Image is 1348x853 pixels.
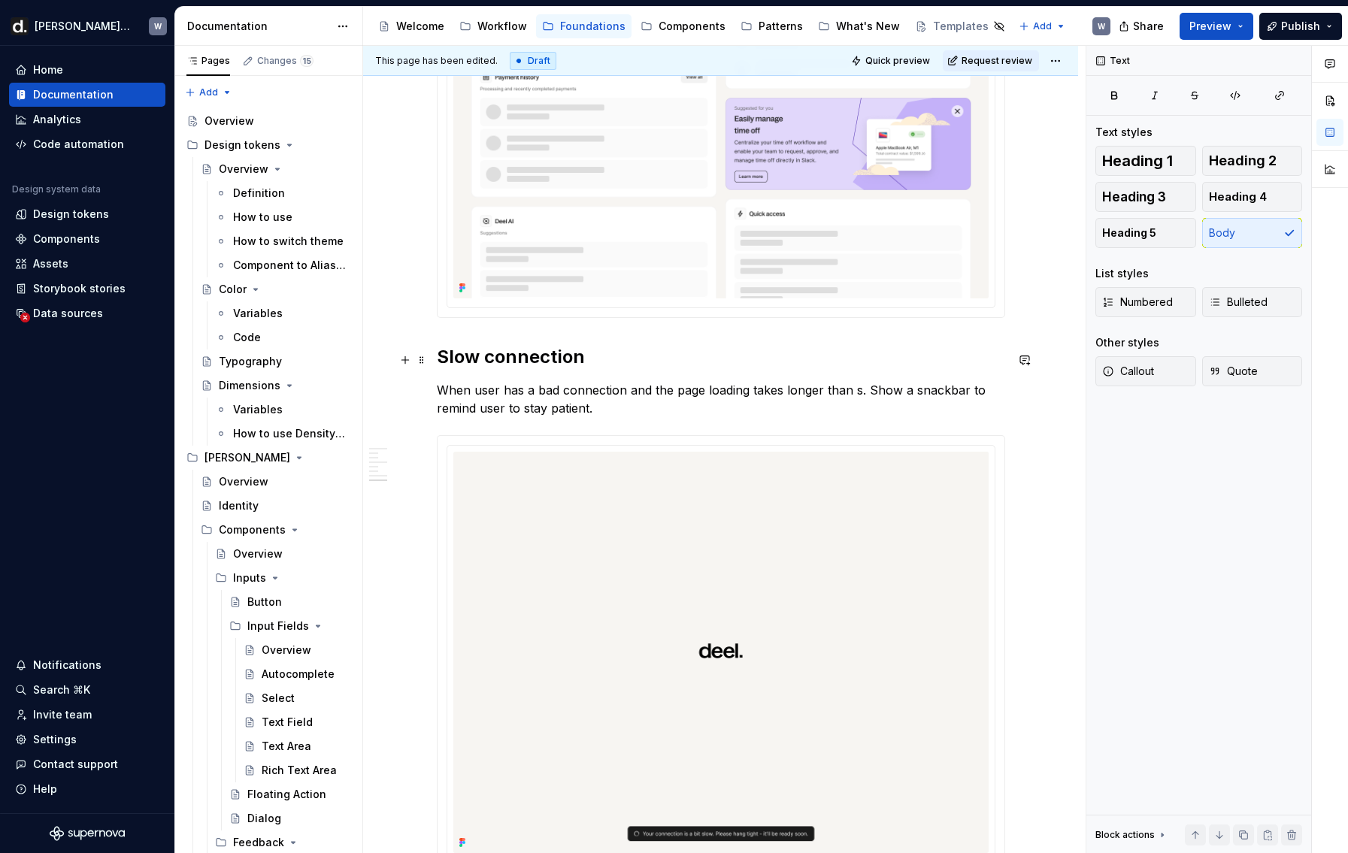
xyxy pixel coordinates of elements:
[195,470,356,494] a: Overview
[9,301,165,325] a: Data sources
[33,658,101,673] div: Notifications
[812,14,906,38] a: What's New
[437,381,1005,417] p: When user has a bad connection and the page loading takes longer than s. Show a snackbar to remin...
[209,301,356,325] a: Variables
[1014,16,1071,37] button: Add
[33,782,57,797] div: Help
[223,614,356,638] div: Input Fields
[1259,13,1342,40] button: Publish
[865,55,930,67] span: Quick preview
[3,10,171,42] button: [PERSON_NAME] UIW
[1209,295,1268,310] span: Bulleted
[219,474,268,489] div: Overview
[33,306,103,321] div: Data sources
[233,426,347,441] div: How to use Density Variables
[209,205,356,229] a: How to use
[238,686,356,710] a: Select
[238,758,356,782] a: Rich Text Area
[1095,125,1153,140] div: Text styles
[233,306,283,321] div: Variables
[1209,153,1277,168] span: Heading 2
[209,398,356,422] a: Variables
[195,349,356,374] a: Typography
[33,707,92,722] div: Invite team
[180,133,356,157] div: Design tokens
[1281,19,1320,34] span: Publish
[233,210,292,225] div: How to use
[477,19,527,34] div: Workflow
[219,522,286,537] div: Components
[9,678,165,702] button: Search ⌘K
[12,183,101,195] div: Design system data
[204,138,280,153] div: Design tokens
[847,50,937,71] button: Quick preview
[33,757,118,772] div: Contact support
[372,11,1011,41] div: Page tree
[195,157,356,181] a: Overview
[233,258,347,273] div: Component to Alias references
[35,19,131,34] div: [PERSON_NAME] UI
[375,55,498,67] span: This page has been edited.
[33,207,109,222] div: Design tokens
[50,826,125,841] svg: Supernova Logo
[195,277,356,301] a: Color
[219,282,247,297] div: Color
[635,14,732,38] a: Components
[372,14,450,38] a: Welcome
[1180,13,1253,40] button: Preview
[262,667,335,682] div: Autocomplete
[233,835,284,850] div: Feedback
[204,113,254,129] div: Overview
[1095,182,1196,212] button: Heading 3
[33,281,126,296] div: Storybook stories
[1095,335,1159,350] div: Other styles
[9,777,165,801] button: Help
[209,422,356,446] a: How to use Density Variables
[219,354,282,369] div: Typography
[1189,19,1231,34] span: Preview
[1033,20,1052,32] span: Add
[437,345,1005,369] h2: Slow connection
[33,112,81,127] div: Analytics
[247,811,281,826] div: Dialog
[9,752,165,776] button: Contact support
[257,55,314,67] div: Changes
[209,229,356,253] a: How to switch theme
[1102,295,1173,310] span: Numbered
[962,55,1032,67] span: Request review
[933,19,989,34] div: Templates
[560,19,626,34] div: Foundations
[1095,829,1155,841] div: Block actions
[33,62,63,77] div: Home
[1133,19,1164,34] span: Share
[1102,225,1156,240] span: Heading 5
[1202,287,1303,317] button: Bulleted
[759,19,803,34] div: Patterns
[180,109,356,133] a: Overview
[1209,364,1258,379] span: Quote
[1095,218,1196,248] button: Heading 5
[735,14,809,38] a: Patterns
[262,763,337,778] div: Rich Text Area
[238,662,356,686] a: Autocomplete
[9,277,165,301] a: Storybook stories
[1111,13,1174,40] button: Share
[180,446,356,470] div: [PERSON_NAME]
[238,638,356,662] a: Overview
[9,252,165,276] a: Assets
[9,58,165,82] a: Home
[262,691,295,706] div: Select
[33,682,90,697] div: Search ⌘K
[1202,182,1303,212] button: Heading 4
[195,374,356,398] a: Dimensions
[262,739,311,754] div: Text Area
[1202,146,1303,176] button: Heading 2
[223,590,356,614] a: Button
[1202,356,1303,386] button: Quote
[300,55,314,67] span: 15
[223,782,356,806] a: Floating Action
[9,132,165,156] a: Code automation
[396,19,444,34] div: Welcome
[1095,356,1196,386] button: Callout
